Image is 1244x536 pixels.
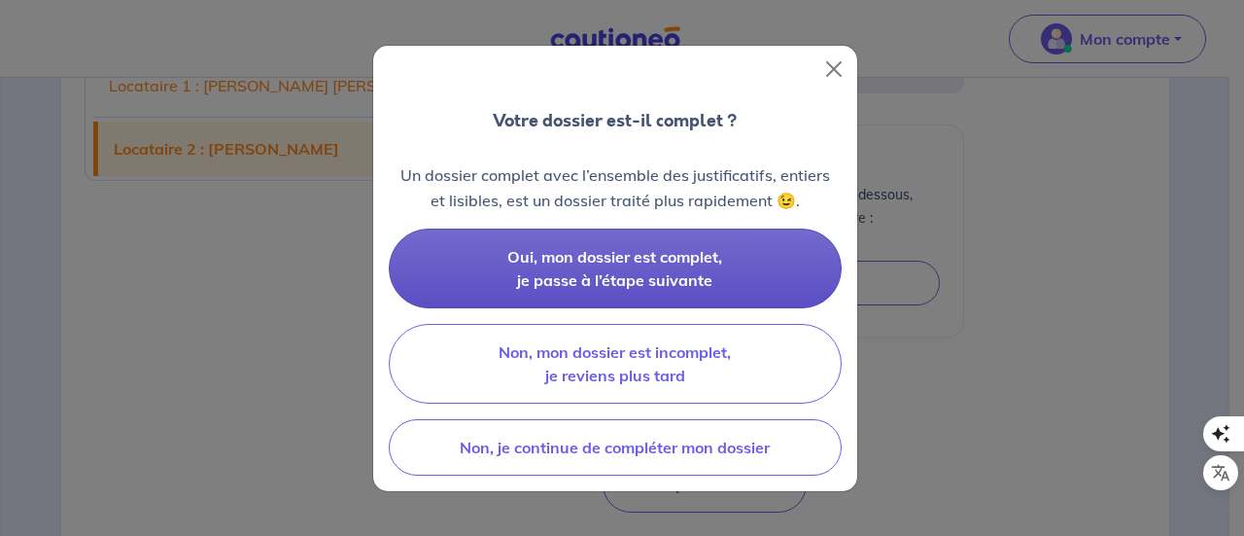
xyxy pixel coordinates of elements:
button: Oui, mon dossier est complet, je passe à l’étape suivante [389,229,842,308]
p: Votre dossier est-il complet ? [493,108,737,133]
p: Un dossier complet avec l’ensemble des justificatifs, entiers et lisibles, est un dossier traité ... [389,162,842,213]
button: Close [818,54,849,85]
span: Oui, mon dossier est complet, je passe à l’étape suivante [507,247,722,290]
span: Non, je continue de compléter mon dossier [460,438,770,457]
button: Non, mon dossier est incomplet, je reviens plus tard [389,324,842,404]
span: Non, mon dossier est incomplet, je reviens plus tard [499,342,731,385]
button: Non, je continue de compléter mon dossier [389,419,842,476]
